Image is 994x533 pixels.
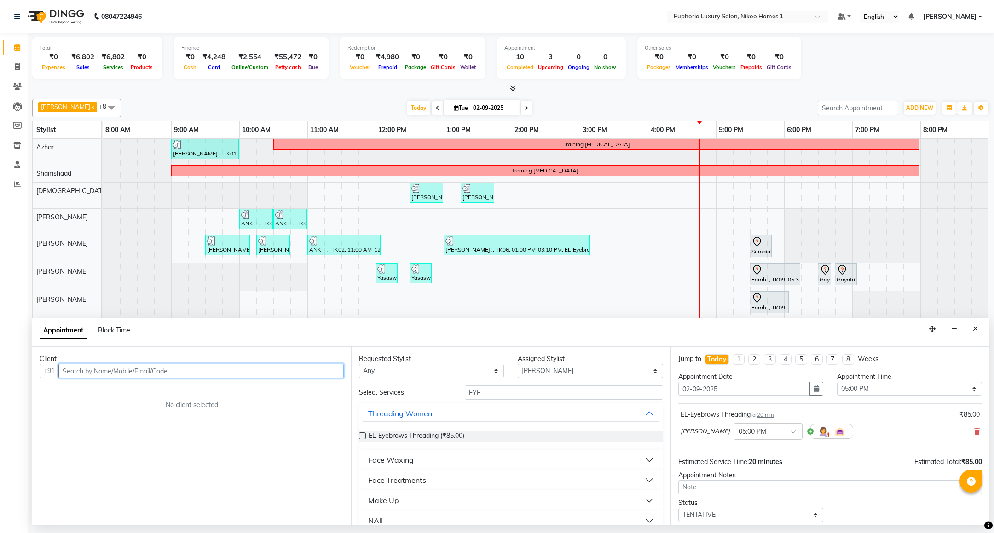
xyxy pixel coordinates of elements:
div: ₹0 [764,52,794,63]
div: Farah ., TK09, 05:30 PM-06:15 PM, EP-[PERSON_NAME] [751,264,799,284]
span: Shamshaad [36,169,71,178]
span: ₹85.00 [961,458,982,466]
input: 2025-09-02 [470,101,516,115]
a: 1:00 PM [444,123,473,137]
li: 2 [748,354,760,365]
a: 7:00 PM [853,123,882,137]
span: 20 minutes [749,458,782,466]
a: 6:00 PM [785,123,814,137]
li: 6 [811,354,823,365]
div: NAIL [368,515,385,526]
a: 3:00 PM [580,123,609,137]
span: Voucher [347,64,372,70]
input: Search by Name/Mobile/Email/Code [58,364,344,378]
a: 2:00 PM [512,123,541,137]
div: ANKIT ., TK02, 10:00 AM-10:30 AM, EL-HAIR CUT (Senior Stylist) with hairwash MEN [240,210,272,228]
div: Threading Women [368,408,432,419]
span: Wallet [458,64,478,70]
div: Gayatri ., TK04, 06:30 PM-06:35 PM, EL-Eyebrows Threading [819,264,830,284]
div: Face Waxing [368,454,414,465]
div: 10 [504,52,536,63]
div: Appointment Notes [678,470,982,480]
div: ₹2,554 [229,52,271,63]
button: Face Waxing [363,452,659,468]
div: ₹0 [673,52,711,63]
div: Gayatri ., TK04, 06:45 PM-07:05 PM, EL-Upperlip Threading [836,264,856,284]
small: for [751,412,774,418]
span: Estimated Service Time: [678,458,749,466]
a: 8:00 AM [103,123,133,137]
span: [PERSON_NAME] [36,295,88,304]
span: EL-Eyebrows Threading (₹85.00) [369,431,464,442]
span: [PERSON_NAME] [36,267,88,275]
span: Services [101,64,126,70]
a: 5:00 PM [717,123,745,137]
div: Farah ., TK09, 05:30 PM-06:05 PM, EP-[PERSON_NAME] [751,292,788,312]
span: Due [306,64,320,70]
div: Total [40,44,155,52]
div: 3 [536,52,566,63]
div: Redemption [347,44,478,52]
a: 10:00 AM [240,123,273,137]
span: Stylist [36,126,56,134]
span: Completed [504,64,536,70]
div: Yasaswy ., TK03, 12:30 PM-12:50 PM, EP-Half Legs Catridge Wax [410,264,431,282]
div: [PERSON_NAME] ., TK01, 09:30 AM-10:10 AM, EP-Whitening Clean-Up [206,236,249,254]
div: ₹4,980 [372,52,403,63]
div: Today [707,355,727,364]
li: 7 [826,354,838,365]
span: Prepaid [376,64,399,70]
input: Search Appointment [818,101,898,115]
div: ₹85.00 [959,410,980,419]
div: Yasaswy ., TK03, 12:00 PM-12:20 PM, EP-Full Arms Catridge Wax [376,264,397,282]
a: 9:00 AM [172,123,201,137]
img: Hairdresser.png [818,426,829,437]
span: Prepaids [738,64,764,70]
span: Today [407,101,430,115]
span: Products [128,64,155,70]
div: ₹0 [305,52,321,63]
div: ₹0 [458,52,478,63]
div: Assigned Stylist [518,354,663,364]
div: [PERSON_NAME] ., TK01, 10:15 AM-10:45 AM, EP-Brightening Masque [257,236,289,254]
div: ₹0 [403,52,428,63]
span: [DEMOGRAPHIC_DATA] [36,187,108,195]
div: ANKIT ., TK02, 11:00 AM-12:05 PM, EP-Calmagic Treatment [308,236,380,254]
span: Petty cash [273,64,303,70]
div: Jump to [678,354,701,364]
div: Weeks [858,354,878,364]
span: [PERSON_NAME] [681,427,730,436]
div: ₹0 [128,52,155,63]
span: Sales [74,64,92,70]
li: 8 [842,354,854,365]
div: ₹0 [181,52,199,63]
a: 4:00 PM [648,123,677,137]
div: 0 [592,52,618,63]
span: ADD NEW [906,104,933,111]
div: 0 [566,52,592,63]
div: [PERSON_NAME] ., TK01, 09:00 AM-10:00 AM, EP-Artistic Cut - Creative Stylist [172,140,238,158]
span: Gift Cards [428,64,458,70]
div: Face Treatments [368,475,426,486]
div: No client selected [62,400,322,410]
li: 5 [795,354,807,365]
li: 4 [780,354,792,365]
b: 08047224946 [101,4,142,29]
span: Block Time [98,326,130,334]
div: ₹0 [347,52,372,63]
span: Package [403,64,428,70]
button: +91 [40,364,59,378]
div: Finance [181,44,321,52]
span: Packages [645,64,673,70]
a: 8:00 PM [921,123,950,137]
span: Appointment [40,322,87,339]
div: ₹6,802 [68,52,98,63]
button: Face Treatments [363,472,659,488]
div: ₹0 [711,52,738,63]
span: Tue [451,104,470,111]
div: ₹0 [40,52,68,63]
span: Vouchers [711,64,738,70]
span: Online/Custom [229,64,271,70]
span: Cash [181,64,199,70]
div: ₹0 [428,52,458,63]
